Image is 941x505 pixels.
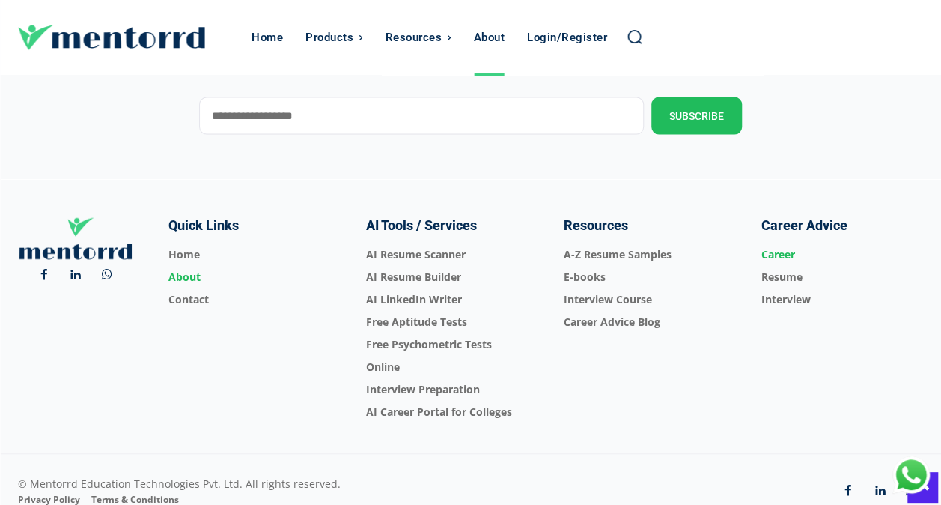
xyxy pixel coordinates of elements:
h3: Quick Links [168,217,239,234]
a: Home [168,244,330,266]
a: Logo [18,25,244,50]
h3: Resources [564,217,628,234]
a: Career [761,244,923,266]
h3: AI Tools / Services [366,217,477,234]
button: Subscribe [651,97,742,135]
a: AI Resume Scanner [366,244,528,266]
a: Search [626,28,642,45]
a: Linkedin [64,264,88,288]
a: Free Psychometric Tests Online [366,333,528,378]
a: Free Aptitude Tests [366,311,528,333]
a: AI Career Portal for Colleges [366,401,528,423]
a: Facebook [836,480,860,504]
a: Interview Course [564,288,725,311]
a: Career Advice Blog [564,311,725,333]
p: © Mentorrd Education Technologies Pvt. Ltd. All rights reserved. [18,476,609,492]
a: E-books [564,266,725,288]
a: Contact [168,288,330,311]
h3: Career Advice [761,217,847,234]
a: Facebook [32,264,56,288]
a: A-Z Resume Samples [564,244,725,266]
div: Chat with Us [892,456,930,494]
a: Interview Preparation [366,378,528,401]
a: AI Resume Builder [366,266,528,288]
a: AI LinkedIn Writer [366,288,528,311]
a: Logo [18,217,133,260]
a: WhatsApp [95,264,119,288]
a: Resume [761,266,923,288]
input: email [199,97,644,135]
a: Interview [761,288,923,311]
a: Linkedin [868,480,892,504]
a: About [168,266,330,288]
